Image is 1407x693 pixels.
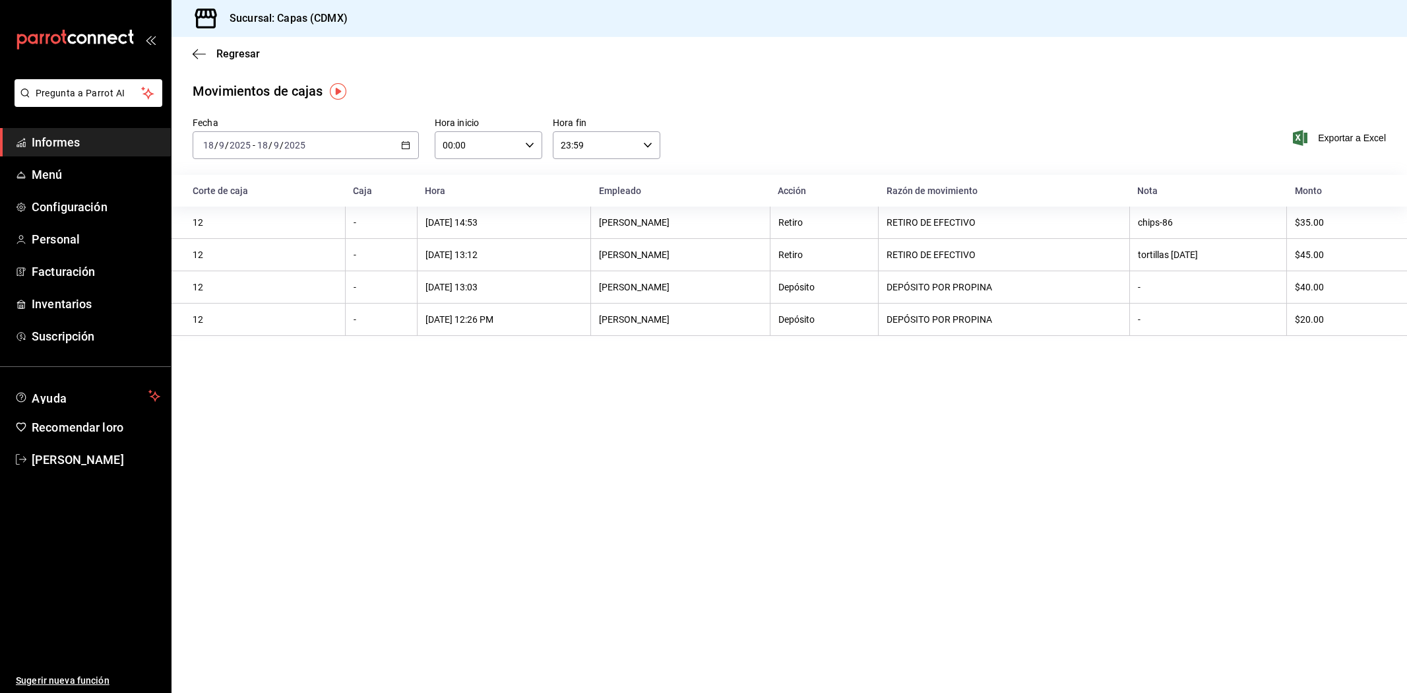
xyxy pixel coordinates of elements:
button: Regresar [193,48,260,60]
font: Monto [1295,185,1322,196]
font: / [280,140,284,150]
font: - [354,282,356,292]
img: Marcador de información sobre herramientas [330,83,346,100]
font: tortillas [DATE] [1138,249,1198,260]
font: Hora fin [553,117,586,128]
font: chips-86 [1138,217,1173,228]
font: RETIRO DE EFECTIVO [887,217,976,228]
font: - [253,140,255,150]
font: $35.00 [1295,217,1324,228]
font: 12 [193,217,203,228]
font: Acción [778,185,806,196]
font: [PERSON_NAME] [599,314,670,325]
font: Sugerir nueva función [16,675,109,686]
input: -- [273,140,280,150]
font: Regresar [216,48,260,60]
button: abrir_cajón_menú [145,34,156,45]
font: Empleado [599,185,641,196]
font: Facturación [32,265,95,279]
font: Retiro [778,249,803,260]
font: Pregunta a Parrot AI [36,88,125,98]
font: RETIRO DE EFECTIVO [887,249,976,260]
font: Informes [32,135,80,149]
font: Corte de caja [193,185,248,196]
input: -- [203,140,214,150]
font: [PERSON_NAME] [599,249,670,260]
font: [DATE] 12:26 PM [425,314,493,325]
font: Razón de movimiento [887,185,978,196]
a: Pregunta a Parrot AI [9,96,162,110]
font: Recomendar loro [32,420,123,434]
font: 12 [193,249,203,260]
font: Hora [425,185,445,196]
font: Movimientos de cajas [193,83,323,99]
font: [DATE] 13:03 [425,282,478,292]
button: Pregunta a Parrot AI [15,79,162,107]
input: -- [218,140,225,150]
font: [DATE] 14:53 [425,217,478,228]
font: Suscripción [32,329,94,343]
font: Depósito [778,282,815,292]
font: Menú [32,168,63,181]
font: Caja [353,185,372,196]
input: ---- [284,140,306,150]
button: Exportar a Excel [1296,130,1386,146]
font: Configuración [32,200,108,214]
font: / [268,140,272,150]
font: Nota [1137,185,1158,196]
font: Depósito [778,314,815,325]
font: Fecha [193,117,218,128]
input: -- [257,140,268,150]
font: Hora inicio [435,117,479,128]
font: / [225,140,229,150]
font: - [1138,282,1141,292]
font: / [214,140,218,150]
font: $40.00 [1295,282,1324,292]
font: Retiro [778,217,803,228]
font: Exportar a Excel [1318,133,1386,143]
font: Sucursal: Capas (CDMX) [230,12,348,24]
font: - [354,217,356,228]
font: DEPÓSITO POR PROPINA [887,282,992,292]
font: 12 [193,282,203,292]
font: $45.00 [1295,249,1324,260]
font: - [1138,314,1141,325]
font: Ayuda [32,391,67,405]
font: Personal [32,232,80,246]
font: - [354,249,356,260]
font: - [354,314,356,325]
input: ---- [229,140,251,150]
font: [DATE] 13:12 [425,249,478,260]
font: $20.00 [1295,314,1324,325]
font: DEPÓSITO POR PROPINA [887,314,992,325]
font: Inventarios [32,297,92,311]
font: 12 [193,314,203,325]
font: [PERSON_NAME] [32,453,124,467]
font: [PERSON_NAME] [599,217,670,228]
font: [PERSON_NAME] [599,282,670,292]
